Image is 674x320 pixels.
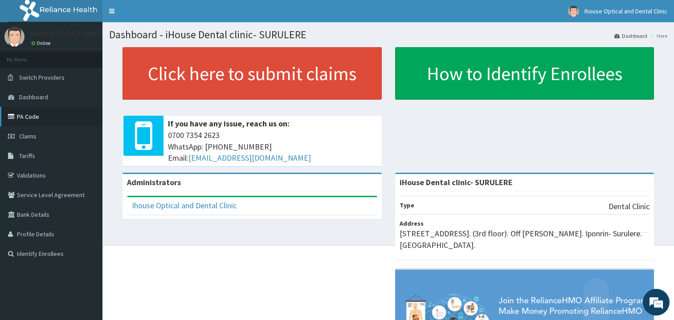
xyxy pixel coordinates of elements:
[609,201,649,212] p: Dental Clinic
[188,153,311,163] a: [EMAIL_ADDRESS][DOMAIN_NAME]
[123,47,382,100] a: Click here to submit claims
[400,219,424,227] b: Address
[400,228,650,251] p: [STREET_ADDRESS]. (3rd floor). Off [PERSON_NAME]. Iponrin- Surulere. [GEOGRAPHIC_DATA].
[109,29,667,41] h1: Dashboard - iHouse Dental clinic- SURULERE
[168,130,377,164] span: 0700 7354 2623 WhatsApp: [PHONE_NUMBER] Email:
[168,118,290,129] b: If you have any issue, reach us on:
[19,132,37,140] span: Claims
[584,7,667,15] span: Ihouse Optical and Dental Clinic
[648,32,667,40] li: Here
[4,27,25,47] img: User Image
[19,93,48,101] span: Dashboard
[568,6,579,17] img: User Image
[19,152,35,160] span: Tariffs
[395,47,654,100] a: How to Identify Enrollees
[400,201,414,209] b: Type
[19,73,65,81] span: Switch Providers
[614,32,647,40] a: Dashboard
[127,177,181,187] b: Administrators
[132,200,237,211] a: Ihouse Optical and Dental Clinic
[31,40,53,46] a: Online
[400,177,513,187] strong: iHouse Dental clinic- SURULERE
[31,29,142,37] p: Ihouse Optical and Dental Clinic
